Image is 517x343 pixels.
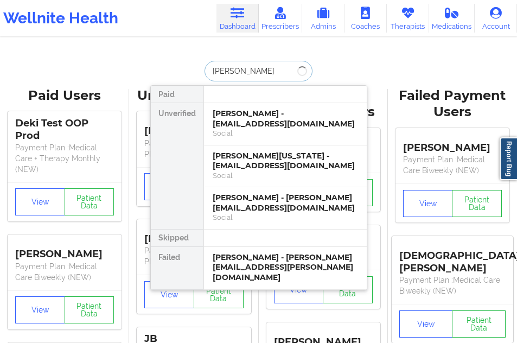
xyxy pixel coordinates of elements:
[194,281,244,308] button: Patient Data
[387,4,429,33] a: Therapists
[213,252,358,283] div: [PERSON_NAME] - [PERSON_NAME][EMAIL_ADDRESS][PERSON_NAME][DOMAIN_NAME]
[144,173,194,200] button: View
[302,4,344,33] a: Admins
[213,151,358,171] div: [PERSON_NAME][US_STATE] - [EMAIL_ADDRESS][DOMAIN_NAME]
[15,240,114,261] div: [PERSON_NAME]
[15,261,114,283] p: Payment Plan : Medical Care Biweekly (NEW)
[15,117,114,142] div: Deki Test OOP Prod
[213,109,358,129] div: [PERSON_NAME] - [EMAIL_ADDRESS][DOMAIN_NAME]
[344,4,387,33] a: Coaches
[144,138,243,160] p: Payment Plan : Unmatched Plan
[151,230,203,247] div: Skipped
[213,129,358,138] div: Social
[15,142,114,175] p: Payment Plan : Medical Care + Therapy Monthly (NEW)
[429,4,475,33] a: Medications
[213,171,358,180] div: Social
[452,310,506,338] button: Patient Data
[144,225,243,245] div: [PERSON_NAME]
[395,87,509,121] div: Failed Payment Users
[137,87,251,104] div: Unverified Users
[399,310,453,338] button: View
[151,103,203,230] div: Unverified
[403,190,453,217] button: View
[8,87,122,104] div: Paid Users
[216,4,259,33] a: Dashboard
[259,4,302,33] a: Prescribers
[475,4,517,33] a: Account
[452,190,502,217] button: Patient Data
[151,86,203,103] div: Paid
[144,245,243,267] p: Payment Plan : Unmatched Plan
[15,296,65,323] button: View
[213,213,358,222] div: Social
[399,275,506,296] p: Payment Plan : Medical Care Biweekly (NEW)
[65,296,114,323] button: Patient Data
[144,281,194,308] button: View
[403,134,502,154] div: [PERSON_NAME]
[144,117,243,138] div: [PERSON_NAME]
[500,137,517,180] a: Report Bug
[213,193,358,213] div: [PERSON_NAME] - [PERSON_NAME][EMAIL_ADDRESS][DOMAIN_NAME]
[65,188,114,215] button: Patient Data
[15,188,65,215] button: View
[399,242,506,275] div: [DEMOGRAPHIC_DATA][PERSON_NAME]
[403,154,502,176] p: Payment Plan : Medical Care Biweekly (NEW)
[151,247,203,290] div: Failed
